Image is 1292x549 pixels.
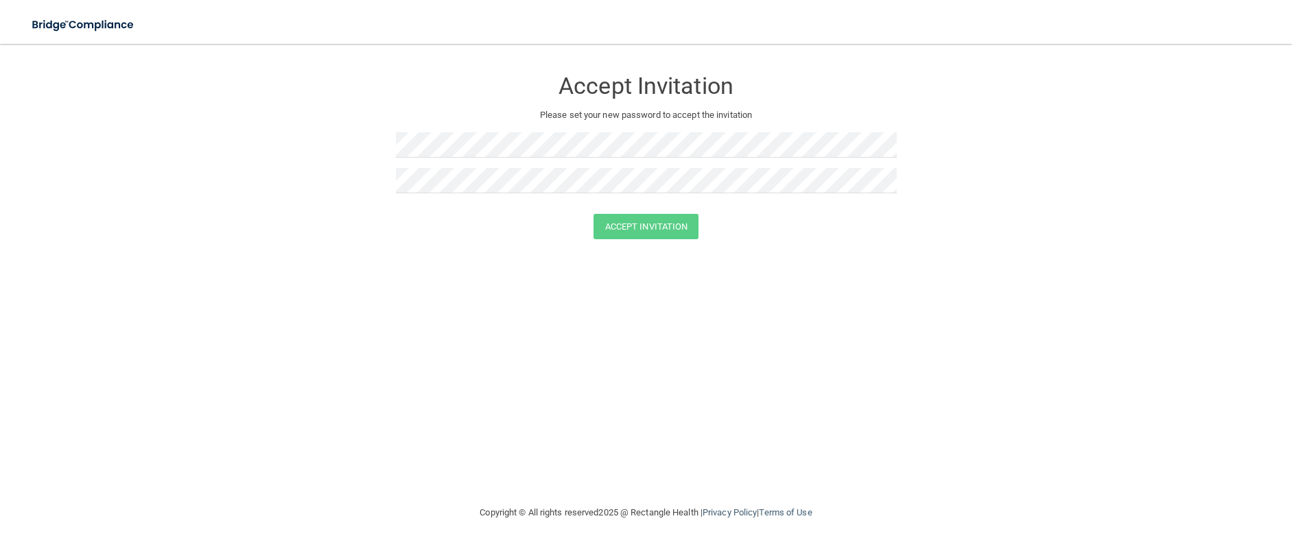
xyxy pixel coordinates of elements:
h3: Accept Invitation [396,73,897,99]
a: Terms of Use [759,507,812,517]
div: Copyright © All rights reserved 2025 @ Rectangle Health | | [396,491,897,535]
p: Please set your new password to accept the invitation [406,107,886,123]
img: bridge_compliance_login_screen.278c3ca4.svg [21,11,147,39]
a: Privacy Policy [703,507,757,517]
button: Accept Invitation [594,214,699,239]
